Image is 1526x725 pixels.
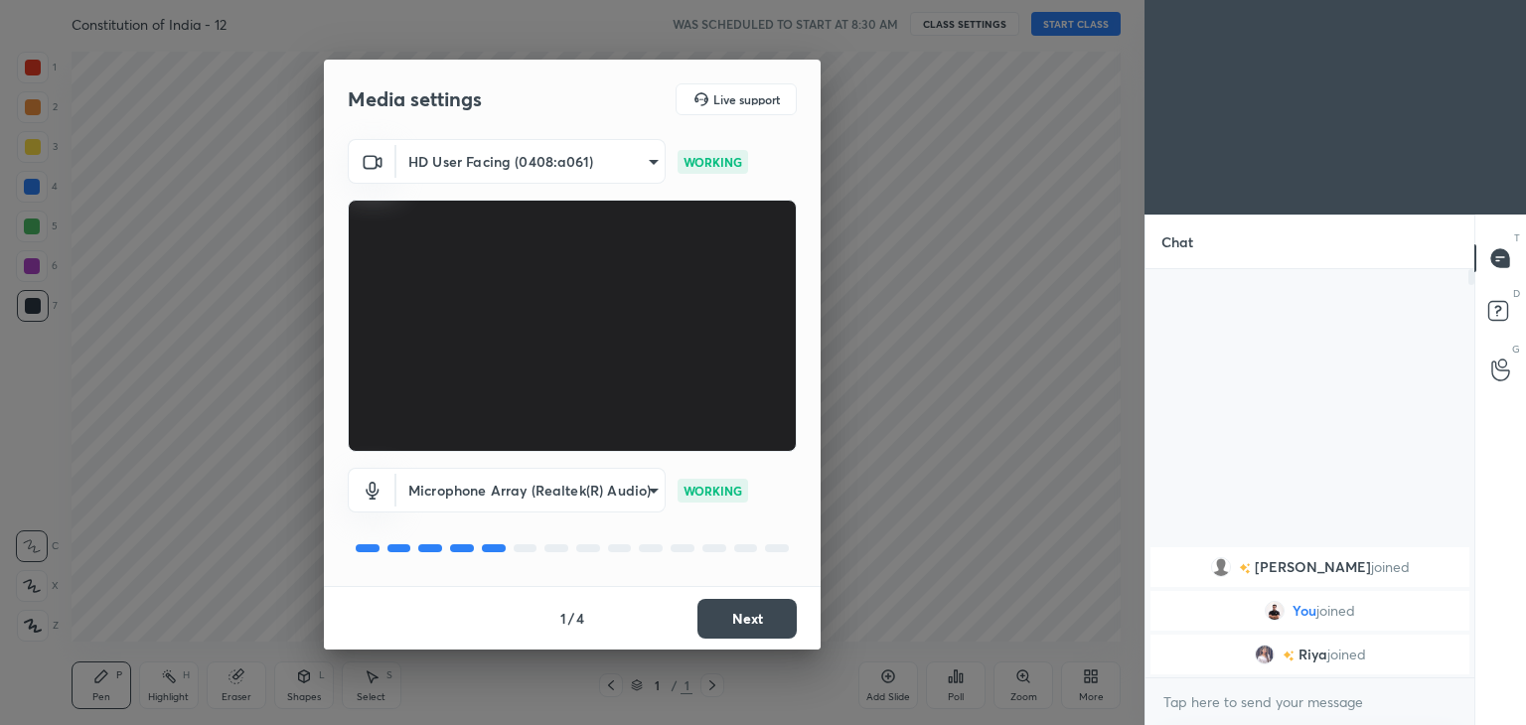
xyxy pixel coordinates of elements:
div: HD User Facing (0408:a061) [396,468,666,512]
h4: / [568,608,574,629]
span: joined [1371,559,1410,575]
h2: Media settings [348,86,482,112]
p: G [1512,342,1520,357]
p: T [1514,230,1520,245]
img: b8c68f5dadb04182a5d8bc92d9521b7b.jpg [1265,601,1285,621]
img: no-rating-badge.077c3623.svg [1239,563,1251,574]
div: HD User Facing (0408:a061) [396,139,666,184]
h4: 4 [576,608,584,629]
span: Riya [1298,647,1327,662]
img: bc2322aa9ca746b09a86b3717f85625d.jpg [1255,645,1275,664]
p: WORKING [684,482,742,500]
button: Next [697,599,797,639]
h4: 1 [560,608,566,629]
p: D [1513,286,1520,301]
p: Chat [1145,216,1209,268]
p: WORKING [684,153,742,171]
span: You [1293,603,1316,619]
img: default.png [1211,557,1231,577]
span: [PERSON_NAME] [1255,559,1371,575]
span: joined [1327,647,1366,662]
span: joined [1316,603,1355,619]
div: grid [1145,543,1474,678]
img: no-rating-badge.077c3623.svg [1283,651,1295,661]
h5: Live support [713,93,780,105]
